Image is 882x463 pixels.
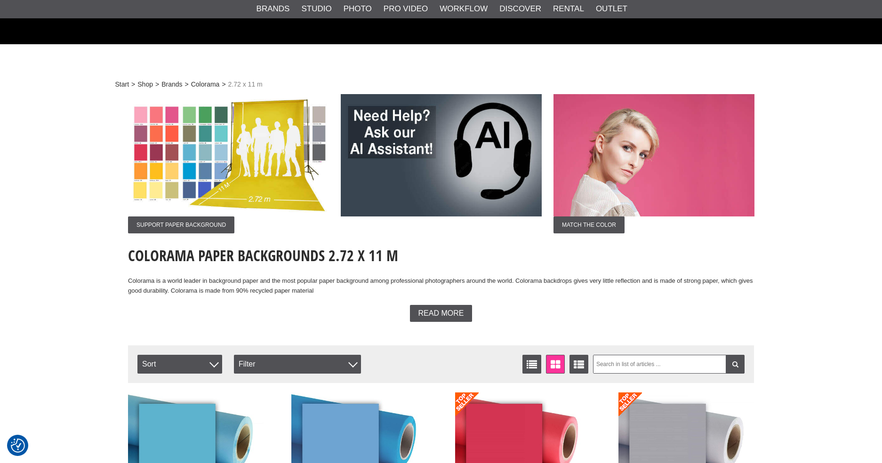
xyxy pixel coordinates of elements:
span: > [131,80,135,89]
a: Window [546,355,565,374]
span: > [222,80,225,89]
a: Filter [726,355,745,374]
img: Ad:007 ban-elin-AIelin-eng.jpg [341,94,542,216]
a: Shop [137,80,153,89]
a: Photo [344,3,372,15]
span: Sort [137,355,222,374]
a: Brands [161,80,182,89]
a: Workflow [440,3,488,15]
a: Discover [499,3,541,15]
span: > [185,80,189,89]
a: Ad:003 ban-colorama-272x11.jpgSupport Paper Background [128,94,329,233]
a: List [522,355,541,374]
img: Ad:002 ban-colorama-272x11-001.jpg [553,94,754,216]
span: 2.72 x 11 m [228,80,263,89]
a: Brands [257,3,290,15]
span: > [155,80,159,89]
a: Extended list [569,355,588,374]
button: Consent Preferences [11,437,25,454]
a: Start [115,80,129,89]
a: Colorama [191,80,220,89]
p: Colorama is a world leader in background paper and the most popular paper background among profes... [128,276,754,296]
img: Revisit consent button [11,439,25,453]
input: Search in list of articles ... [593,355,745,374]
div: Filter [234,355,361,374]
h1: Colorama Paper Backgrounds 2.72 x 11 m [128,245,754,266]
span: Read more [418,309,464,318]
span: Support Paper Background [128,216,234,233]
a: Ad:002 ban-colorama-272x11-001.jpgMatch the color [553,94,754,233]
img: Ad:003 ban-colorama-272x11.jpg [128,94,329,216]
a: Studio [301,3,331,15]
span: Match the color [553,216,625,233]
a: Outlet [596,3,627,15]
a: Pro Video [384,3,428,15]
a: Rental [553,3,584,15]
